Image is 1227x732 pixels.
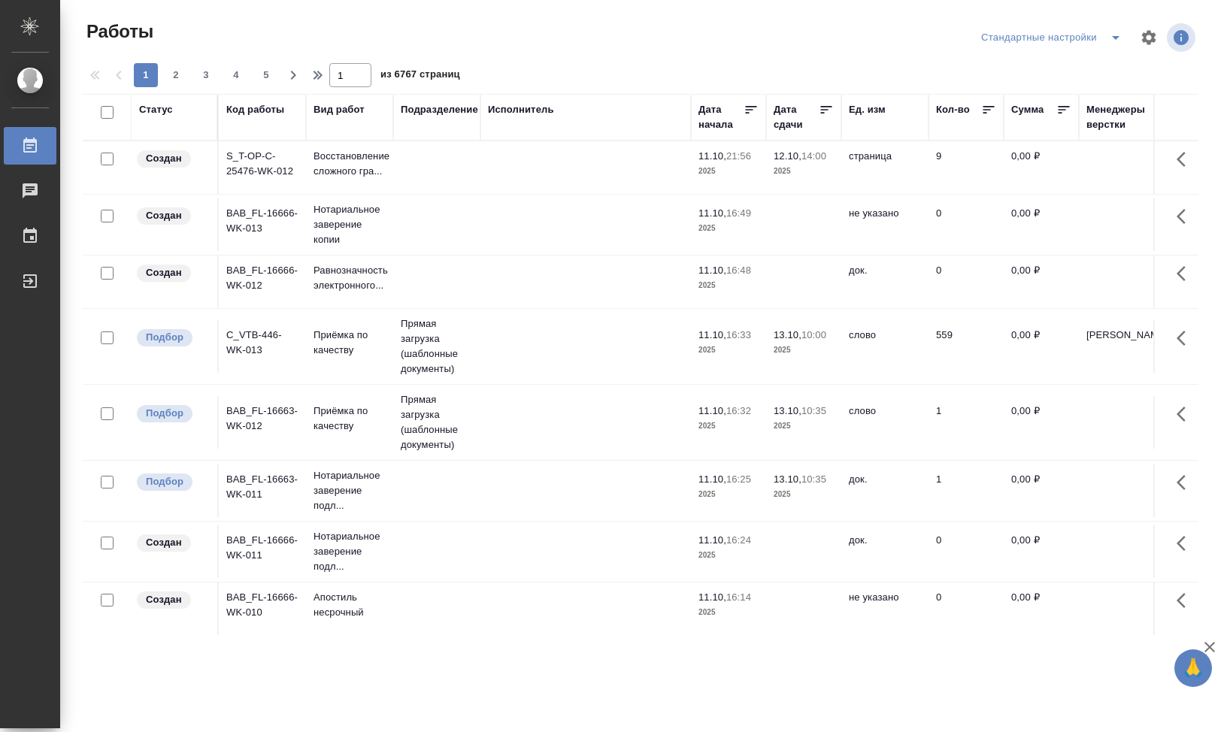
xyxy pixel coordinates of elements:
[224,63,248,87] button: 4
[135,206,210,226] div: Заказ еще не согласован с клиентом, искать исполнителей рано
[698,265,726,276] p: 11.10,
[726,150,751,162] p: 21:56
[146,208,182,223] p: Создан
[146,406,183,421] p: Подбор
[698,487,759,502] p: 2025
[841,464,929,517] td: док.
[194,68,218,83] span: 3
[219,464,306,517] td: BAB_FL-16663-WK-011
[698,548,759,563] p: 2025
[801,473,826,485] p: 10:35
[726,591,751,603] p: 16:14
[314,202,386,247] p: Нотариальное заверение копии
[936,102,970,117] div: Кол-во
[774,473,801,485] p: 13.10,
[929,320,1004,373] td: 559
[1004,525,1079,578] td: 0,00 ₽
[314,468,386,513] p: Нотариальное заверение подл...
[841,256,929,308] td: док.
[929,396,1004,449] td: 1
[849,102,886,117] div: Ед. изм
[146,535,182,550] p: Создан
[146,592,182,607] p: Создан
[774,102,819,132] div: Дата сдачи
[314,529,386,574] p: Нотариальное заверение подл...
[1004,464,1079,517] td: 0,00 ₽
[401,102,478,117] div: Подразделение
[801,405,826,416] p: 10:35
[164,68,188,83] span: 2
[698,591,726,603] p: 11.10,
[135,149,210,169] div: Заказ еще не согласован с клиентом, искать исполнителей рано
[135,533,210,553] div: Заказ еще не согласован с клиентом, искать исполнителей рано
[977,26,1131,50] div: split button
[698,207,726,219] p: 11.10,
[841,141,929,194] td: страница
[929,198,1004,251] td: 0
[698,473,726,485] p: 11.10,
[1004,198,1079,251] td: 0,00 ₽
[1004,582,1079,635] td: 0,00 ₽
[1004,256,1079,308] td: 0,00 ₽
[135,328,210,348] div: Можно подбирать исполнителей
[1004,396,1079,449] td: 0,00 ₽
[698,150,726,162] p: 11.10,
[314,328,386,358] p: Приёмка по качеству
[1168,198,1204,234] button: Здесь прячутся важные кнопки
[1168,141,1204,177] button: Здесь прячутся важные кнопки
[726,405,751,416] p: 16:32
[841,525,929,578] td: док.
[135,263,210,283] div: Заказ еще не согласован с клиентом, искать исполнителей рано
[219,582,306,635] td: BAB_FL-16666-WK-010
[314,102,365,117] div: Вид работ
[219,256,306,308] td: BAB_FL-16666-WK-012
[194,63,218,87] button: 3
[801,329,826,340] p: 10:00
[801,150,826,162] p: 14:00
[841,320,929,373] td: слово
[698,534,726,546] p: 11.10,
[146,330,183,345] p: Подбор
[1168,582,1204,619] button: Здесь прячутся важные кнопки
[774,343,834,358] p: 2025
[83,20,153,44] span: Работы
[1011,102,1044,117] div: Сумма
[1180,652,1206,684] span: 🙏
[929,141,1004,194] td: 9
[1086,102,1159,132] div: Менеджеры верстки
[314,404,386,434] p: Приёмка по качеству
[929,464,1004,517] td: 1
[774,329,801,340] p: 13.10,
[698,343,759,358] p: 2025
[929,256,1004,308] td: 0
[929,582,1004,635] td: 0
[726,534,751,546] p: 16:24
[1168,464,1204,501] button: Здесь прячутся важные кнопки
[219,320,306,373] td: C_VTB-446-WK-013
[1174,649,1212,687] button: 🙏
[841,198,929,251] td: не указано
[393,385,480,460] td: Прямая загрузка (шаблонные документы)
[254,68,278,83] span: 5
[1168,396,1204,432] button: Здесь прячутся важные кнопки
[314,590,386,620] p: Апостиль несрочный
[314,263,386,293] p: Равнозначность электронного...
[224,68,248,83] span: 4
[698,419,759,434] p: 2025
[219,198,306,251] td: BAB_FL-16666-WK-013
[698,329,726,340] p: 11.10,
[841,396,929,449] td: слово
[1004,320,1079,373] td: 0,00 ₽
[393,309,480,384] td: Прямая загрузка (шаблонные документы)
[1168,525,1204,561] button: Здесь прячутся важные кнопки
[698,221,759,236] p: 2025
[698,605,759,620] p: 2025
[135,590,210,610] div: Заказ еще не согласован с клиентом, искать исполнителей рано
[698,102,744,132] div: Дата начала
[774,405,801,416] p: 13.10,
[698,405,726,416] p: 11.10,
[164,63,188,87] button: 2
[139,102,173,117] div: Статус
[146,265,182,280] p: Создан
[146,474,183,489] p: Подбор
